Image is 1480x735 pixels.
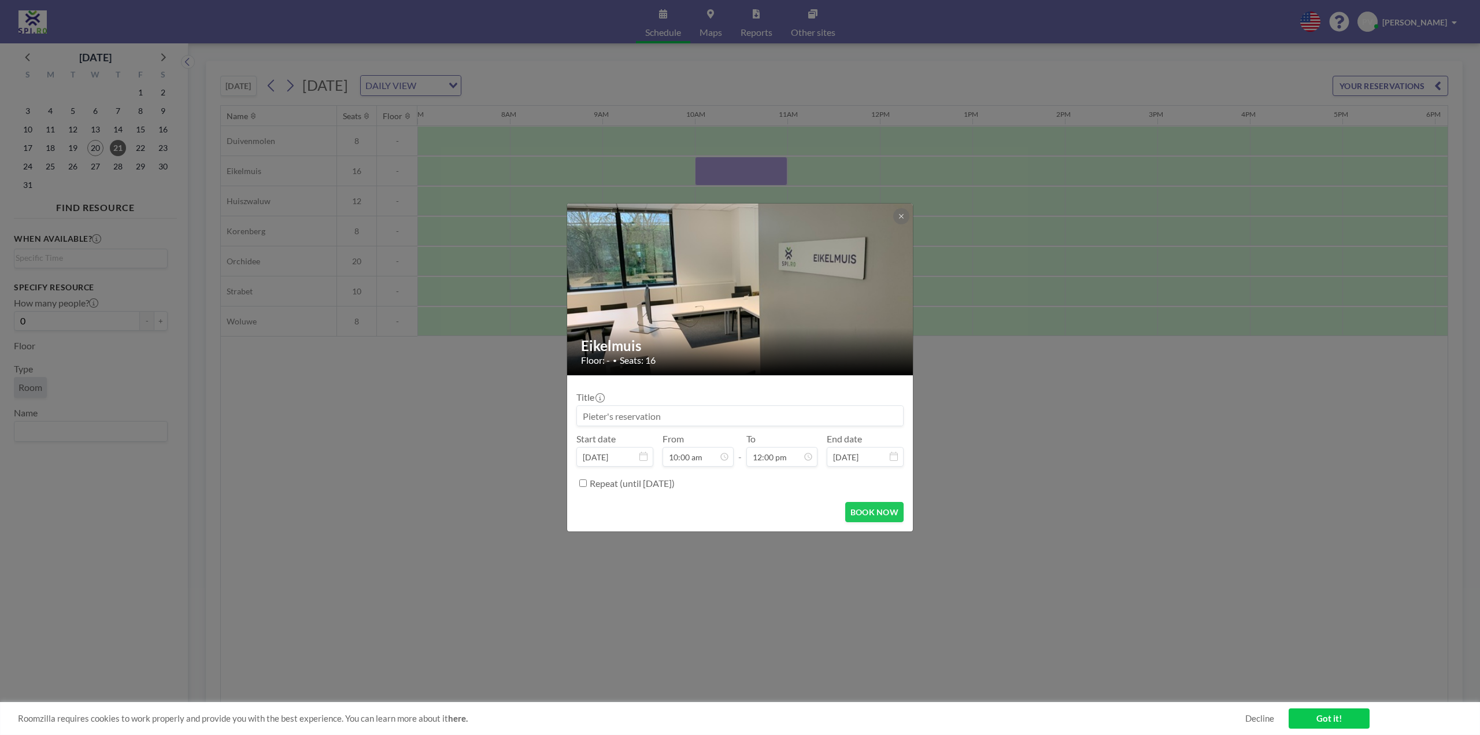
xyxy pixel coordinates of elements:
[746,433,756,445] label: To
[576,391,604,403] label: Title
[663,433,684,445] label: From
[590,478,675,489] label: Repeat (until [DATE])
[448,713,468,723] a: here.
[613,356,617,365] span: •
[620,354,656,366] span: Seats: 16
[581,337,900,354] h2: Eikelmuis
[827,433,862,445] label: End date
[845,502,904,522] button: BOOK NOW
[567,159,914,419] img: 537.jpg
[581,354,610,366] span: Floor: -
[577,406,903,426] input: Pieter's reservation
[1245,713,1274,724] a: Decline
[18,713,1245,724] span: Roomzilla requires cookies to work properly and provide you with the best experience. You can lea...
[738,437,742,463] span: -
[576,433,616,445] label: Start date
[1289,708,1370,729] a: Got it!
